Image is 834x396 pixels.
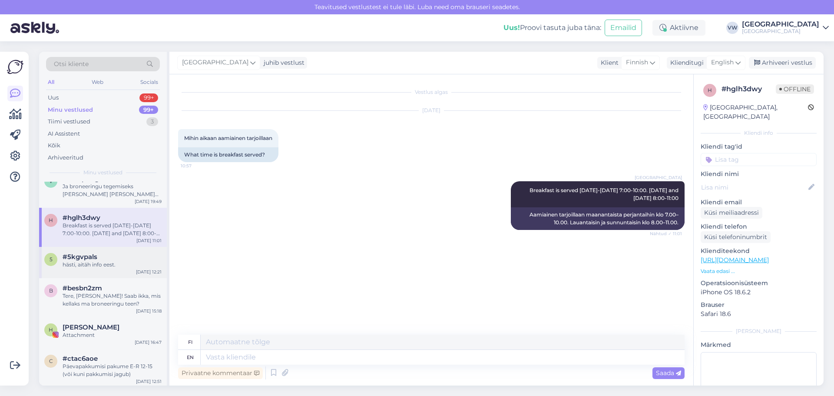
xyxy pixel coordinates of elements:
p: Kliendi tag'id [701,142,817,151]
span: #5kgvpals [63,253,97,261]
p: Vaata edasi ... [701,267,817,275]
span: #ctac6aoe [63,355,98,363]
div: Socials [139,77,160,88]
p: Operatsioonisüsteem [701,279,817,288]
div: Kõik [48,141,60,150]
div: [GEOGRAPHIC_DATA] [742,28,819,35]
div: [PERSON_NAME] [701,327,817,335]
span: Mihin aikaan aamiainen tarjoillaan [184,135,272,141]
span: Breakfast is served [DATE]-[DATE] 7:00-10:00. [DATE] and [DATE] 8:00-11:00 [530,187,680,201]
div: Tiimi vestlused [48,117,90,126]
span: h [708,87,712,93]
span: Saada [656,369,681,377]
div: [DATE] 19:49 [135,198,162,205]
div: Klienditugi [667,58,704,67]
div: Arhiveeritud [48,153,83,162]
div: 99+ [139,106,158,114]
div: Web [90,77,105,88]
div: Ja broneeringu tegemiseks [PERSON_NAME] [PERSON_NAME] [PERSON_NAME] telefoninumbrit ka:) [63,183,162,198]
span: Finnish [626,58,648,67]
div: Vestlus algas [178,88,685,96]
div: Küsi telefoninumbrit [701,231,771,243]
p: Märkmed [701,340,817,349]
div: [DATE] 16:47 [135,339,162,346]
div: en [187,350,194,365]
span: 5 [50,256,53,263]
div: Proovi tasuta juba täna: [503,23,601,33]
div: VW [726,22,738,34]
div: Attachment [63,331,162,339]
div: Kliendi info [701,129,817,137]
span: English [711,58,734,67]
span: #hglh3dwy [63,214,100,222]
p: Kliendi nimi [701,170,817,179]
div: Aktiivne [652,20,705,36]
span: [GEOGRAPHIC_DATA] [182,58,248,67]
p: Kliendi telefon [701,222,817,231]
span: Minu vestlused [83,169,122,176]
span: c [49,358,53,364]
div: [DATE] 11:01 [136,237,162,244]
div: [GEOGRAPHIC_DATA], [GEOGRAPHIC_DATA] [703,103,808,121]
div: hästi, aitäh info eest. [63,261,162,269]
span: Otsi kliente [54,60,89,69]
div: [DATE] 12:51 [136,378,162,385]
span: [GEOGRAPHIC_DATA] [635,174,682,181]
div: Tere, [PERSON_NAME]! Saab ikka, mis kellaks ma broneeringu teen? [63,292,162,308]
p: iPhone OS 18.6.2 [701,288,817,297]
a: [URL][DOMAIN_NAME] [701,256,769,264]
div: juhib vestlust [260,58,304,67]
img: Askly Logo [7,59,23,75]
span: H [49,326,53,333]
div: What time is breakfast served? [178,147,278,162]
span: 10:57 [181,163,213,169]
div: Privaatne kommentaar [178,367,263,379]
div: 3 [146,117,158,126]
div: 99+ [139,93,158,102]
div: [GEOGRAPHIC_DATA] [742,21,819,28]
p: Safari 18.6 [701,309,817,319]
span: Helena Kerstina Veensalu [63,323,119,331]
p: Kliendi email [701,198,817,207]
div: [DATE] [178,106,685,114]
div: Breakfast is served [DATE]-[DATE] 7:00-10:00. [DATE] and [DATE] 8:00-11:00 [63,222,162,237]
div: Klient [597,58,619,67]
div: All [46,77,56,88]
div: fi [188,335,192,349]
span: Nähtud ✓ 11:01 [649,230,682,237]
div: Küsi meiliaadressi [701,207,762,219]
div: Uus [48,93,59,102]
span: Offline [776,84,814,94]
input: Lisa tag [701,153,817,166]
div: [DATE] 12:21 [136,269,162,275]
div: AI Assistent [48,130,80,138]
div: Päevapakkumisi pakume E-R 12-15 (või kuni pakkumisi jagub) [63,363,162,378]
div: [DATE] 15:18 [136,308,162,314]
div: # hglh3dwy [721,84,776,94]
a: [GEOGRAPHIC_DATA][GEOGRAPHIC_DATA] [742,21,829,35]
span: b [49,287,53,294]
span: #besbn2zm [63,284,102,292]
p: Brauser [701,300,817,309]
button: Emailid [605,20,642,36]
div: Aamiainen tarjoillaan maanantaista perjantaihin klo 7.00–10.00. Lauantaisin ja sunnuntaisin klo 8... [511,207,685,230]
div: Minu vestlused [48,106,93,114]
span: h [49,217,53,223]
div: Arhiveeri vestlus [749,57,816,69]
b: Uus! [503,23,520,32]
p: Klienditeekond [701,246,817,256]
input: Lisa nimi [701,183,807,192]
